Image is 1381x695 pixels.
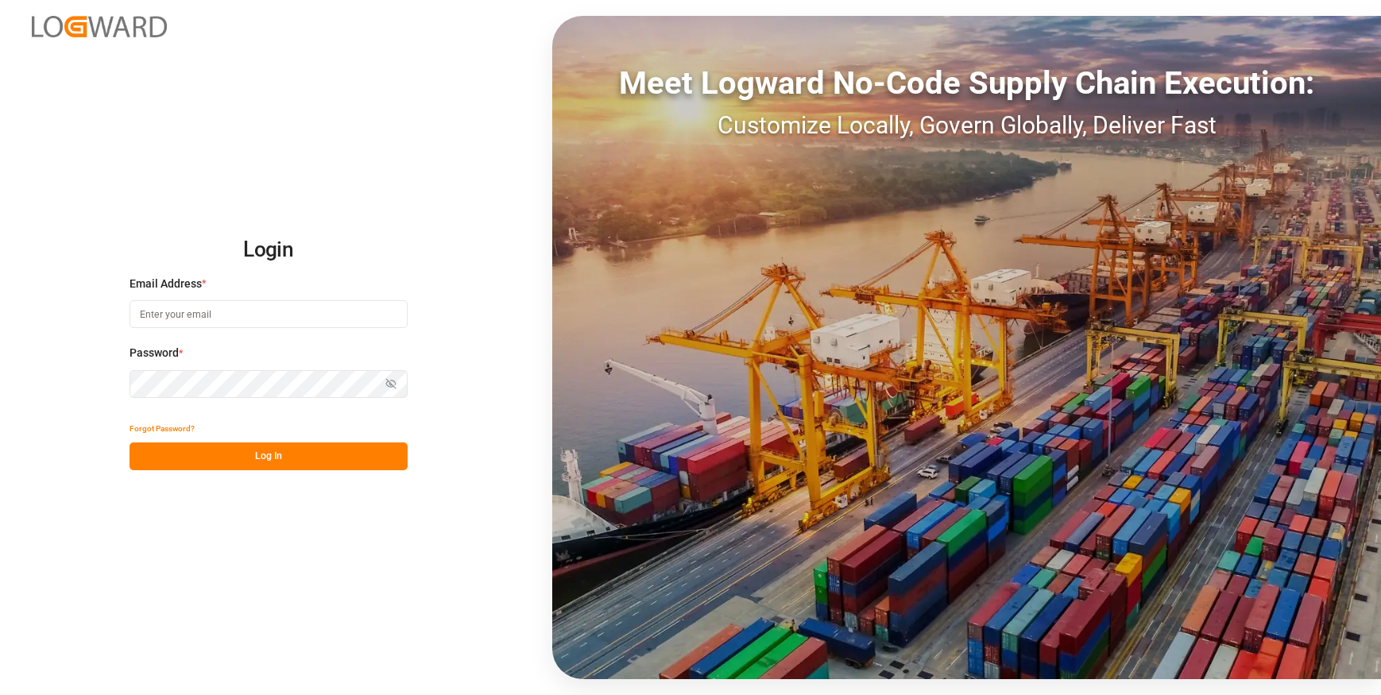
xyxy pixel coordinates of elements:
[130,300,408,328] input: Enter your email
[552,107,1381,143] div: Customize Locally, Govern Globally, Deliver Fast
[32,16,167,37] img: Logward_new_orange.png
[552,60,1381,107] div: Meet Logward No-Code Supply Chain Execution:
[130,225,408,276] h2: Login
[130,345,179,361] span: Password
[130,415,195,442] button: Forgot Password?
[130,276,202,292] span: Email Address
[130,442,408,470] button: Log In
